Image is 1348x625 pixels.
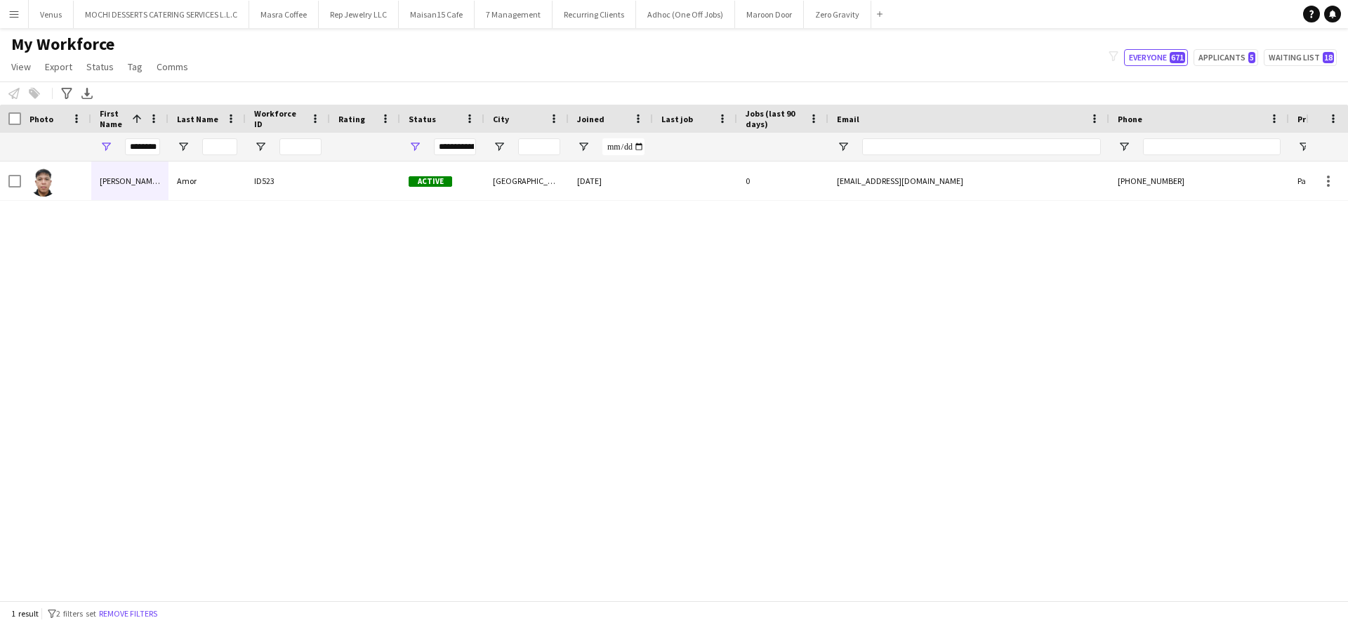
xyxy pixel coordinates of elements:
input: Joined Filter Input [602,138,645,155]
div: [DATE] [569,162,653,200]
input: First Name Filter Input [125,138,160,155]
input: Workforce ID Filter Input [279,138,322,155]
button: Open Filter Menu [577,140,590,153]
span: 18 [1323,52,1334,63]
span: Active [409,176,452,187]
button: Everyone671 [1124,49,1188,66]
app-action-btn: Advanced filters [58,85,75,102]
a: Comms [151,58,194,76]
input: City Filter Input [518,138,560,155]
div: 0 [737,162,828,200]
button: Open Filter Menu [409,140,421,153]
span: Last job [661,114,693,124]
button: Open Filter Menu [177,140,190,153]
span: Email [837,114,859,124]
span: Photo [29,114,53,124]
button: Zero Gravity [804,1,871,28]
span: City [493,114,509,124]
button: Waiting list18 [1264,49,1337,66]
span: Phone [1118,114,1142,124]
div: [GEOGRAPHIC_DATA] [484,162,569,200]
span: First Name [100,108,126,129]
input: Phone Filter Input [1143,138,1281,155]
span: View [11,60,31,73]
a: Status [81,58,119,76]
span: 5 [1248,52,1255,63]
span: Rating [338,114,365,124]
button: Open Filter Menu [1297,140,1310,153]
span: Export [45,60,72,73]
button: Maisan15 Cafe [399,1,475,28]
span: Joined [577,114,604,124]
button: Recurring Clients [553,1,636,28]
div: [EMAIL_ADDRESS][DOMAIN_NAME] [828,162,1109,200]
button: Masra Coffee [249,1,319,28]
app-action-btn: Export XLSX [79,85,95,102]
span: 2 filters set [56,608,96,619]
input: Last Name Filter Input [202,138,237,155]
button: Venus [29,1,74,28]
button: Open Filter Menu [100,140,112,153]
span: 671 [1170,52,1185,63]
span: Jobs (last 90 days) [746,108,803,129]
span: Workforce ID [254,108,305,129]
button: Rep Jewelry LLC [319,1,399,28]
span: Profile [1297,114,1326,124]
button: MOCHI DESSERTS CATERING SERVICES L.L.C [74,1,249,28]
a: Export [39,58,78,76]
button: Open Filter Menu [254,140,267,153]
input: Email Filter Input [862,138,1101,155]
a: View [6,58,37,76]
div: ID523 [246,162,330,200]
span: Status [86,60,114,73]
button: Open Filter Menu [493,140,505,153]
img: Jermaine Clint Amor [29,169,58,197]
button: Applicants5 [1194,49,1258,66]
button: Maroon Door [735,1,804,28]
button: Adhoc (One Off Jobs) [636,1,735,28]
button: Open Filter Menu [837,140,850,153]
button: Remove filters [96,606,160,621]
span: Comms [157,60,188,73]
span: Tag [128,60,143,73]
div: [PERSON_NAME] [PERSON_NAME] [91,162,168,200]
div: [PHONE_NUMBER] [1109,162,1289,200]
span: My Workforce [11,34,114,55]
button: Open Filter Menu [1118,140,1130,153]
span: Last Name [177,114,218,124]
div: Amor [168,162,246,200]
span: Status [409,114,436,124]
a: Tag [122,58,148,76]
button: 7 Management [475,1,553,28]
